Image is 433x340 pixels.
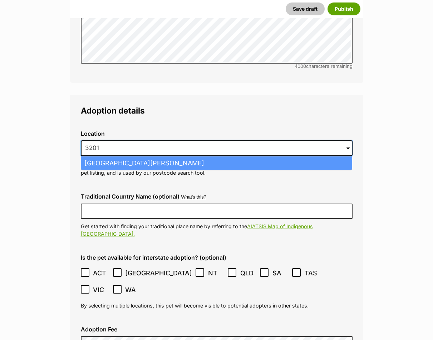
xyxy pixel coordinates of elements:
label: Is the pet available for interstate adoption? (optional) [81,254,353,261]
span: [GEOGRAPHIC_DATA] [125,268,192,278]
span: ACT [93,268,109,278]
label: Location [81,130,353,137]
legend: Adoption details [81,106,353,115]
a: AIATSIS Map of Indigenous [GEOGRAPHIC_DATA]. [81,223,313,237]
li: [GEOGRAPHIC_DATA][PERSON_NAME] [81,156,352,170]
label: Traditional Country Name (optional) [81,193,179,200]
button: Publish [328,2,360,15]
span: TAS [305,268,321,278]
button: Save draft [286,2,325,15]
label: Adoption Fee [81,326,353,332]
p: Get started with finding your traditional place name by referring to the [81,222,353,238]
span: SA [272,268,289,278]
span: WA [125,285,141,295]
p: By selecting multiple locations, this pet will become visible to potential adopters in other states. [81,302,353,309]
button: What's this? [181,195,206,200]
div: characters remaining [81,64,353,69]
span: QLD [240,268,256,278]
span: NT [208,268,224,278]
span: 4000 [295,63,306,69]
input: Enter suburb or postcode [81,140,353,156]
span: VIC [93,285,109,295]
